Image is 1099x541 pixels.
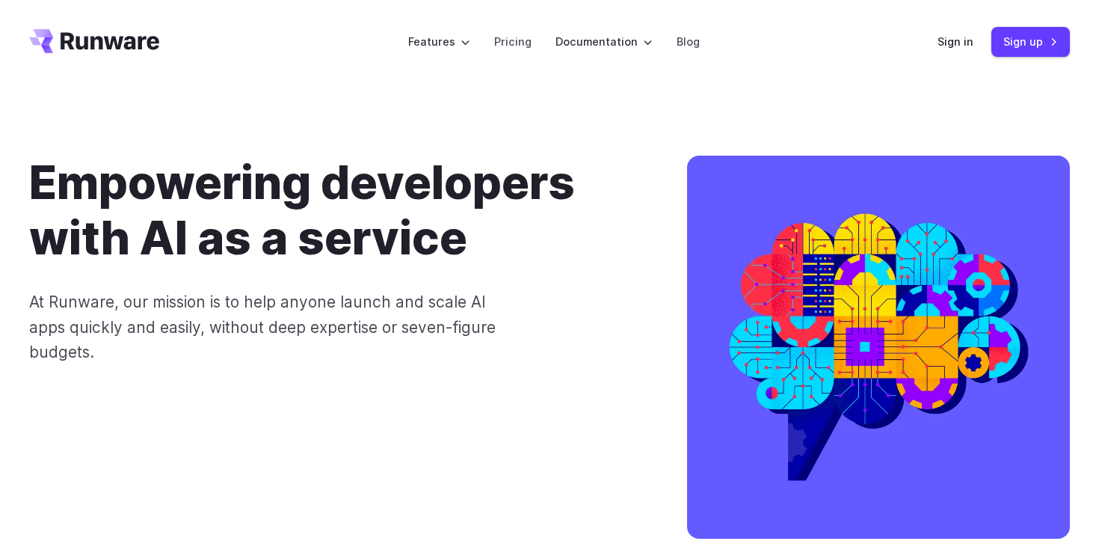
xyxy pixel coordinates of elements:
img: A colorful illustration of a brain made up of circuit boards [687,156,1070,539]
a: Pricing [494,33,532,50]
a: Sign up [991,27,1070,56]
p: At Runware, our mission is to help anyone launch and scale AI apps quickly and easily, without de... [29,290,517,364]
a: Go to / [29,29,159,53]
a: Sign in [938,33,973,50]
label: Documentation [555,33,653,50]
a: Blog [677,33,700,50]
label: Features [408,33,470,50]
h1: Empowering developers with AI as a service [29,156,639,266]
